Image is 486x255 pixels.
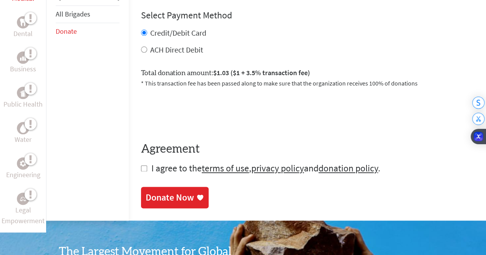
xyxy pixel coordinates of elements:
div: Engineering [17,157,29,169]
div: Public Health [17,87,29,99]
a: donation policy [318,162,378,174]
li: Donate [56,23,119,40]
a: All Brigades [56,10,90,18]
a: BusinessBusiness [10,51,36,74]
h4: Agreement [141,142,474,156]
li: All Brigades [56,5,119,23]
div: Dental [17,16,29,28]
span: I agree to the , and . [151,162,380,174]
p: Legal Empowerment [2,205,45,226]
a: Legal EmpowermentLegal Empowerment [2,192,45,226]
a: Public HealthPublic Health [3,87,43,110]
img: Dental [20,19,26,26]
a: DentalDental [13,16,33,39]
div: Legal Empowerment [17,192,29,205]
label: Credit/Debit Card [150,28,206,38]
img: Public Health [20,89,26,97]
label: ACH Direct Debit [150,45,203,54]
a: Donate Now [141,187,209,208]
a: WaterWater [15,122,32,145]
h4: Select Payment Method [141,9,474,21]
a: privacy policy [251,162,304,174]
img: Water [20,124,26,133]
span: $1.03 ($1 + 3.5% transaction fee) [213,68,310,77]
img: Legal Empowerment [20,196,26,201]
iframe: reCAPTCHA [141,97,258,127]
a: EngineeringEngineering [6,157,40,180]
p: Water [15,134,32,145]
p: Business [10,64,36,74]
div: Donate Now [146,191,194,204]
p: * This transaction fee has been passed along to make sure that the organization receives 100% of ... [141,79,474,88]
img: Business [20,54,26,61]
label: Total donation amount: [141,67,310,79]
p: Dental [13,28,33,39]
p: Public Health [3,99,43,110]
a: Donate [56,27,77,36]
img: Engineering [20,160,26,166]
p: Engineering [6,169,40,180]
a: terms of use [202,162,249,174]
div: Water [17,122,29,134]
div: Business [17,51,29,64]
